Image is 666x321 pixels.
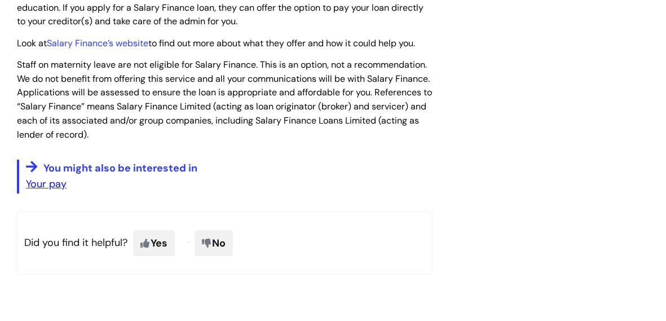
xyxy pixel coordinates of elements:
span: Look at to find out more about what they offer and how it could help you. [17,37,415,49]
span: Yes [133,230,175,256]
span: You might also be interested in [43,161,197,175]
span: No [195,230,233,256]
a: Salary Finance’s website [47,37,148,49]
span: Staff on maternity leave are not eligible for Salary Finance. This is an option, not a recommenda... [17,59,432,140]
p: Did you find it helpful? [17,212,433,275]
a: Your pay [26,177,67,191]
